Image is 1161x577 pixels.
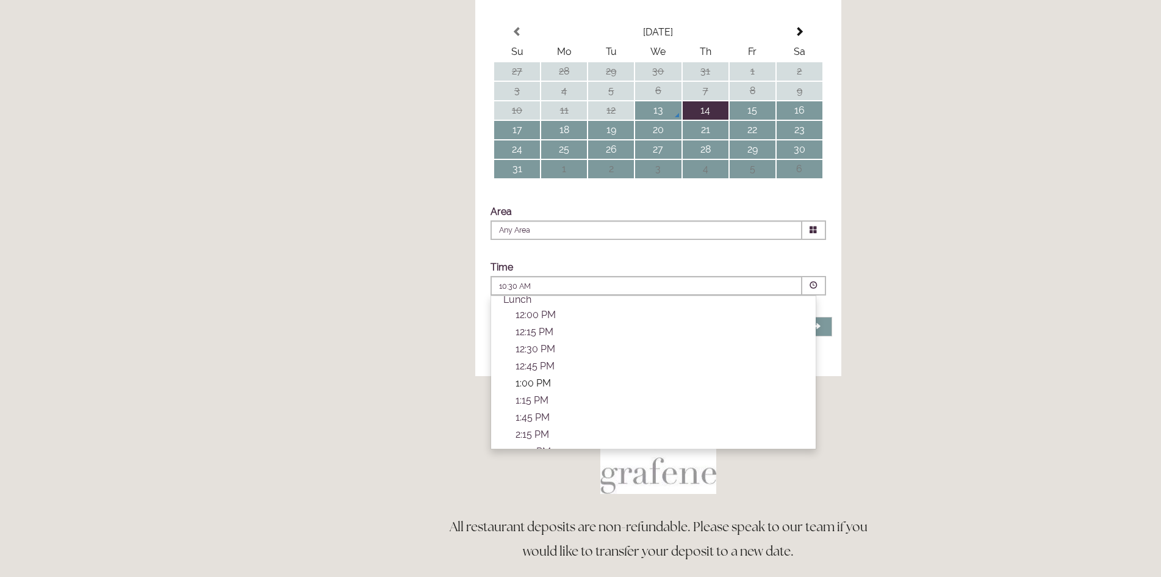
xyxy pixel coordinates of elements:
th: Mo [541,43,587,61]
td: 29 [588,62,634,81]
td: 21 [683,121,728,139]
td: 6 [777,160,822,178]
td: 1 [730,62,775,81]
span: Previous Month [512,27,522,37]
th: We [635,43,681,61]
th: Fr [730,43,775,61]
td: 8 [730,82,775,100]
td: 30 [777,140,822,159]
td: 15 [730,101,775,120]
label: Area [491,206,512,217]
td: 17 [494,121,540,139]
td: 13 [635,101,681,120]
td: 2 [777,62,822,81]
p: 1:45 PM [516,412,803,423]
td: 19 [588,121,634,139]
p: 12:00 PM [516,309,803,321]
p: 2:30 PM [516,446,803,457]
h3: All restaurant deposits are non-refundable. Please speak to our team if you would like to transfe... [445,515,872,564]
th: Tu [588,43,634,61]
span: Lunch [503,294,531,305]
p: 1:00 PM [516,377,803,389]
td: 25 [541,140,587,159]
th: Sa [777,43,822,61]
td: 29 [730,140,775,159]
p: 1:15 PM [516,394,803,406]
p: 12:15 PM [516,326,803,338]
td: 20 [635,121,681,139]
td: 4 [683,160,728,178]
td: 10 [494,101,540,120]
td: 14 [683,101,728,120]
td: 16 [777,101,822,120]
td: 31 [494,160,540,178]
td: 18 [541,121,587,139]
td: 6 [635,82,681,100]
td: 30 [635,62,681,81]
td: 5 [588,82,634,100]
label: Time [491,261,513,273]
td: 3 [494,82,540,100]
td: 28 [541,62,587,81]
td: 5 [730,160,775,178]
p: 12:30 PM [516,343,803,355]
td: 26 [588,140,634,159]
th: Th [683,43,728,61]
th: Su [494,43,540,61]
p: 2:15 PM [516,429,803,440]
td: 7 [683,82,728,100]
td: 28 [683,140,728,159]
td: 2 [588,160,634,178]
p: 10:30 AM [499,281,720,292]
td: 27 [494,62,540,81]
td: 11 [541,101,587,120]
td: 1 [541,160,587,178]
td: 4 [541,82,587,100]
td: 3 [635,160,681,178]
td: 23 [777,121,822,139]
td: 9 [777,82,822,100]
td: 24 [494,140,540,159]
span: Next Month [794,27,804,37]
p: 12:45 PM [516,360,803,372]
td: 31 [683,62,728,81]
td: 27 [635,140,681,159]
td: 12 [588,101,634,120]
th: Select Month [541,23,775,42]
td: 22 [730,121,775,139]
